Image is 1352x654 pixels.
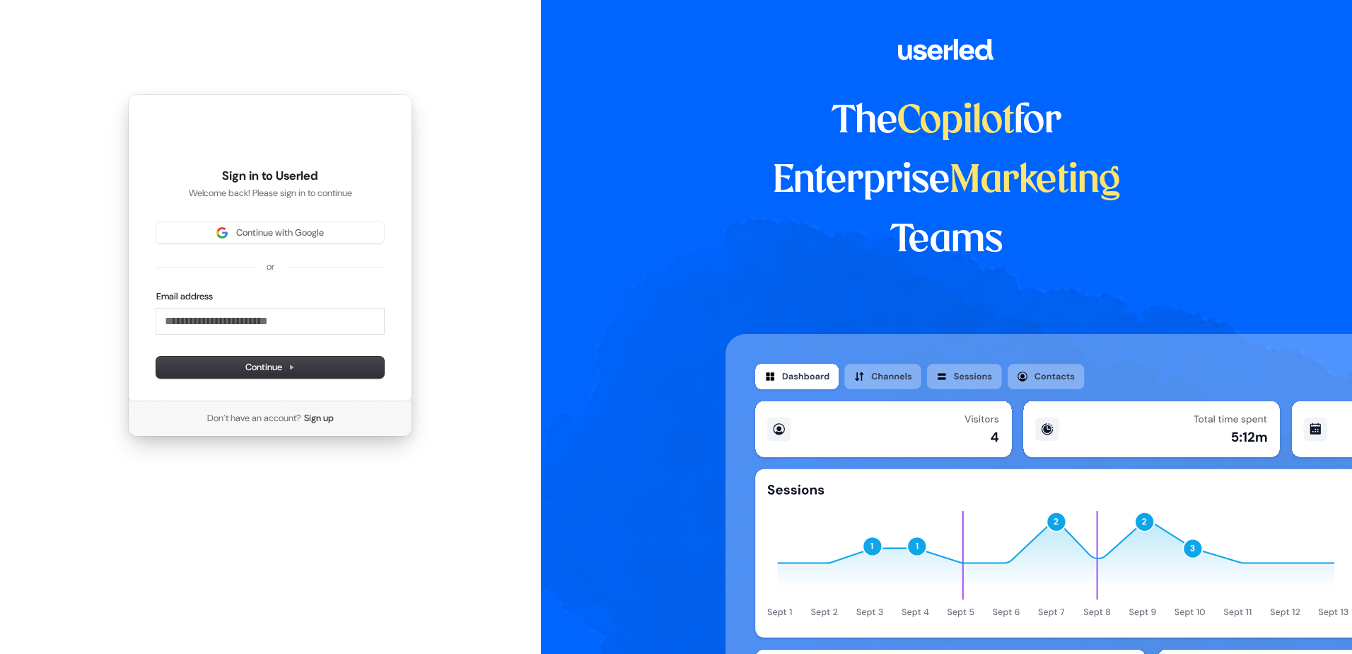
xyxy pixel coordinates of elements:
h1: Sign in to Userled [156,168,384,185]
span: Continue with Google [236,226,324,239]
h1: The for Enterprise Teams [725,92,1167,270]
span: Copilot [897,103,1014,140]
button: Sign in with GoogleContinue with Google [156,222,384,243]
label: Email address [156,290,213,303]
p: Welcome back! Please sign in to continue [156,187,384,200]
span: Continue [245,361,295,374]
span: Marketing [950,163,1121,200]
span: Don’t have an account? [207,412,301,425]
p: or [267,260,274,273]
a: Sign up [304,412,334,425]
img: Sign in with Google [216,227,228,239]
button: Continue [156,357,384,378]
